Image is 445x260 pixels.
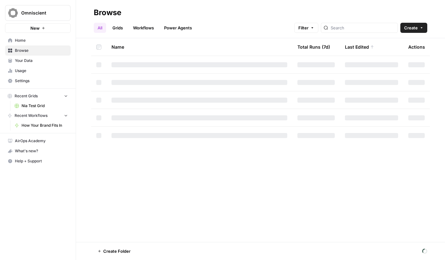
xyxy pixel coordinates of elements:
button: New [5,23,71,33]
span: Create [404,25,418,31]
span: How Your Brand Fits In [22,123,68,128]
button: Recent Workflows [5,111,71,120]
a: Nia Test Grid [12,101,71,111]
a: Grids [109,23,127,33]
button: Create [400,23,427,33]
div: Browse [94,8,121,18]
a: Usage [5,66,71,76]
button: Recent Grids [5,91,71,101]
button: Workspace: Omniscient [5,5,71,21]
span: AirOps Academy [15,138,68,144]
span: Recent Workflows [15,113,48,118]
span: Usage [15,68,68,74]
button: What's new? [5,146,71,156]
span: Your Data [15,58,68,63]
button: Help + Support [5,156,71,166]
span: New [30,25,40,31]
span: Recent Grids [15,93,38,99]
a: All [94,23,106,33]
a: Home [5,35,71,45]
div: Name [111,38,287,56]
span: Nia Test Grid [22,103,68,109]
input: Search [331,25,395,31]
span: Filter [298,25,308,31]
div: Last Edited [345,38,374,56]
span: Browse [15,48,68,53]
span: Home [15,38,68,43]
a: Settings [5,76,71,86]
a: AirOps Academy [5,136,71,146]
div: Total Runs (7d) [297,38,330,56]
span: Settings [15,78,68,84]
span: Create Folder [103,248,130,254]
a: How Your Brand Fits In [12,120,71,130]
span: Help + Support [15,158,68,164]
button: Filter [294,23,318,33]
button: Create Folder [94,246,134,256]
span: Omniscient [21,10,60,16]
a: Power Agents [160,23,196,33]
a: Browse [5,45,71,56]
div: What's new? [5,146,70,156]
a: Workflows [129,23,158,33]
div: Actions [408,38,425,56]
img: Omniscient Logo [7,7,19,19]
a: Your Data [5,56,71,66]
